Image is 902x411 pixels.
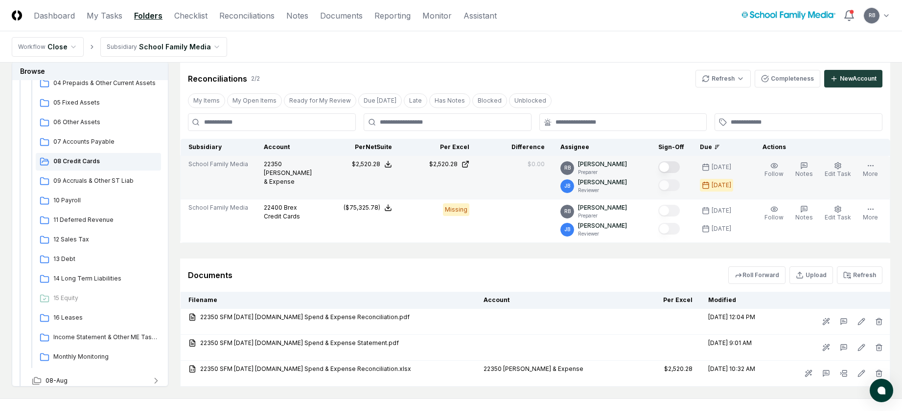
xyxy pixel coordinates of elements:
[53,98,157,107] span: 05 Fixed Assets
[422,10,452,22] a: Monitor
[825,170,851,177] span: Edit Task
[24,14,169,370] div: 09-Sep
[837,266,882,284] button: Refresh
[712,206,731,215] div: [DATE]
[53,137,157,146] span: 07 Accounts Payable
[352,160,380,169] div: $2,520.28
[861,203,880,224] button: More
[789,266,833,284] button: Upload
[443,203,469,216] div: Missing
[472,93,507,108] button: Blocked
[728,266,786,284] button: Roll Forward
[12,37,227,57] nav: breadcrumb
[36,270,161,288] a: 14 Long Term Liabilities
[700,361,774,387] td: [DATE] 10:32 AM
[36,231,161,249] a: 12 Sales Tax
[823,160,853,180] button: Edit Task
[251,74,260,83] div: 2 / 2
[344,203,392,212] button: ($75,325.78)
[34,10,75,22] a: Dashboard
[564,182,570,190] span: JB
[578,169,627,176] p: Preparer
[53,313,157,322] span: 16 Leases
[408,160,469,169] a: $2,520.28
[36,251,161,268] a: 13 Debt
[840,74,877,83] div: New Account
[320,10,363,22] a: Documents
[36,212,161,229] a: 11 Deferred Revenue
[53,294,157,303] span: 15 Equity
[863,7,880,24] button: RB
[764,170,784,177] span: Follow
[825,214,851,221] span: Edit Task
[188,203,248,212] span: School Family Media
[578,230,627,238] p: Reviewer
[429,160,458,169] div: $2,520.28
[578,160,627,169] p: [PERSON_NAME]
[53,196,157,205] span: 10 Payroll
[188,269,232,281] div: Documents
[36,329,161,346] a: Income Statement & Other ME Tasks
[795,214,813,221] span: Notes
[712,181,731,190] div: [DATE]
[264,169,312,185] span: [PERSON_NAME] & Expense
[578,187,627,194] p: Reviewer
[219,10,275,22] a: Reconciliations
[53,235,157,244] span: 12 Sales Tax
[712,224,731,233] div: [DATE]
[264,143,312,151] div: Account
[404,93,427,108] button: Late
[823,203,853,224] button: Edit Task
[824,70,882,87] button: NewAccount
[24,370,169,391] button: 08-Aug
[869,12,875,19] span: RB
[188,73,247,85] div: Reconciliations
[484,365,604,373] div: 22350 [PERSON_NAME] & Expense
[429,93,470,108] button: Has Notes
[264,204,282,211] span: 22400
[53,216,157,224] span: 11 Deferred Revenue
[564,226,570,233] span: JB
[700,335,774,361] td: [DATE] 9:01 AM
[664,365,693,373] div: $2,520.28
[578,203,627,212] p: [PERSON_NAME]
[53,333,157,342] span: Income Statement & Other ME Tasks
[53,255,157,263] span: 13 Debt
[793,160,815,180] button: Notes
[227,93,282,108] button: My Open Items
[284,93,356,108] button: Ready for My Review
[53,118,157,127] span: 06 Other Assets
[578,212,627,219] p: Preparer
[36,290,161,307] a: 15 Equity
[658,205,680,216] button: Mark complete
[12,62,168,80] h3: Browse
[18,43,46,51] div: Workflow
[36,114,161,131] a: 06 Other Assets
[564,164,571,172] span: RB
[188,339,468,347] a: 22350 SFM [DATE] [DOMAIN_NAME] Spend & Expense Statement.pdf
[658,179,680,191] button: Mark complete
[509,93,552,108] button: Unblocked
[795,170,813,177] span: Notes
[53,352,157,361] span: Monthly Monitoring
[36,348,161,366] a: Monthly Monitoring
[755,143,882,151] div: Actions
[650,139,692,156] th: Sign-Off
[463,10,497,22] a: Assistant
[344,203,380,212] div: ($75,325.78)
[477,139,553,156] th: Difference
[658,223,680,235] button: Mark complete
[793,203,815,224] button: Notes
[870,379,893,402] button: atlas-launcher
[36,133,161,151] a: 07 Accounts Payable
[861,160,880,180] button: More
[36,94,161,112] a: 05 Fixed Assets
[188,160,248,169] span: School Family Media
[53,274,157,283] span: 14 Long Term Liabilities
[36,192,161,210] a: 10 Payroll
[188,365,468,373] a: 22350 SFM [DATE] [DOMAIN_NAME] Spend & Expense Reconciliation.xlsx
[763,160,786,180] button: Follow
[755,70,820,87] button: Completeness
[700,309,774,335] td: [DATE] 12:04 PM
[763,203,786,224] button: Follow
